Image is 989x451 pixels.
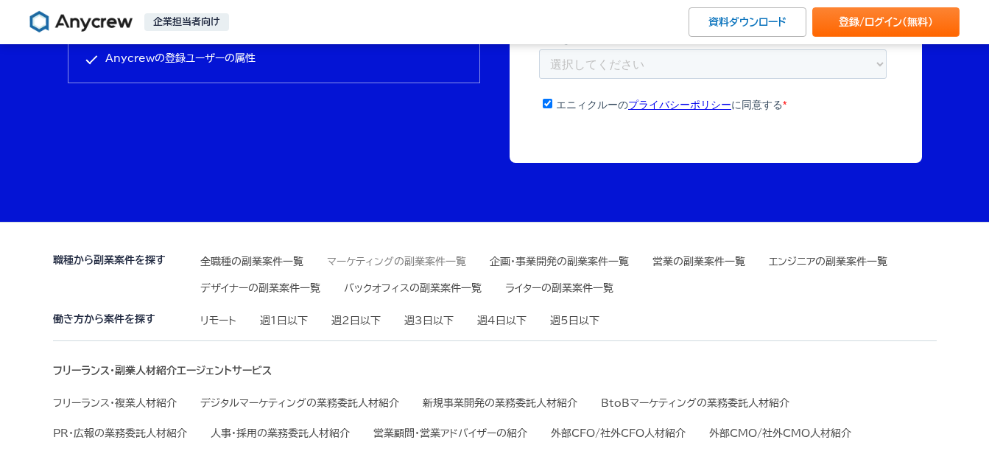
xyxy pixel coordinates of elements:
a: エンジニアの副業案件一覧 [769,256,887,267]
span: エニィクルーの に同意する [17,369,247,381]
a: 営業の副業案件一覧 [652,256,745,267]
a: デザイナーの副業案件一覧 [200,283,320,293]
a: 全職種の副業案件一覧 [200,256,303,267]
a: 人事・採用の業務委託人材紹介 [211,428,350,438]
a: マーケティングの副業案件一覧 [327,256,466,267]
a: 週2日以下 [331,315,381,326]
a: フリーランス・複業人材紹介 [53,398,177,408]
li: Anycrewの登録ユーザーの属性 [83,49,465,68]
a: BtoBマーケティングの業務委託人材紹介 [601,398,789,408]
p: 企業担当者向け [144,13,229,31]
a: 資料ダウンロード [689,7,806,37]
a: プライバシーポリシー [89,369,192,381]
h3: フリーランス・副業人材紹介エージェントサービス [53,363,937,378]
img: Anycrew [29,10,133,34]
a: 外部CFO/社外CFO人材紹介 [551,428,686,438]
a: バックオフィスの副業案件一覧 [344,283,482,293]
a: 企画・事業開発の副業案件一覧 [490,256,629,267]
a: 登録/ログイン（無料） [812,7,960,37]
a: デジタルマーケティングの業務委託人材紹介 [200,398,399,408]
a: 週1日以下 [260,315,308,326]
a: 週3日以下 [404,315,454,326]
a: 新規事業開発の業務委託人材紹介 [423,398,577,408]
a: 外部CMO/社外CMO人材紹介 [709,428,851,438]
input: エニィクルーのプライバシーポリシーに同意する* [4,369,13,379]
a: PR・広報の業務委託人材紹介 [53,428,187,438]
span: （無料） [902,17,933,27]
a: 営業顧問・営業アドバイザーの紹介 [373,428,527,438]
a: 週5日以下 [550,315,599,326]
a: リモート [200,315,236,326]
a: ライターの副業案件一覧 [505,283,613,293]
a: 週4日以下 [477,315,527,326]
h3: 働き方から案件を探す [53,314,200,325]
h3: 職種から副業案件を探す [53,255,200,266]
